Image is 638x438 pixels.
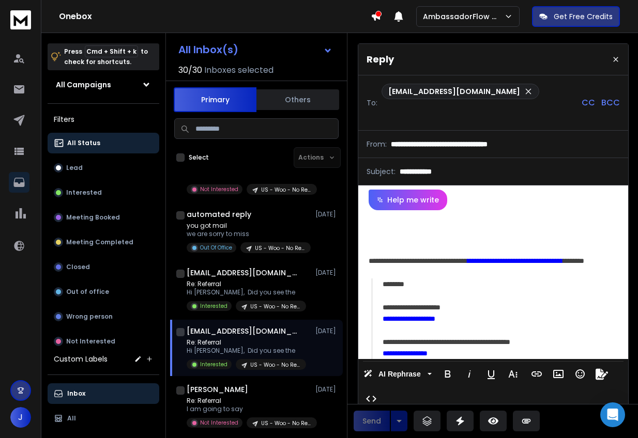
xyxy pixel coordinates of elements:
[187,288,306,296] p: Hi [PERSON_NAME], Did you see the
[187,405,311,413] p: I am going to say
[48,383,159,404] button: Inbox
[315,210,339,218] p: [DATE]
[204,64,274,76] h3: Inboxes selected
[367,166,396,177] p: Subject:
[438,364,458,384] button: Bold (⌘B)
[600,402,625,427] div: Open Intercom Messenger
[315,327,339,335] p: [DATE]
[66,238,133,246] p: Meeting Completed
[178,44,238,55] h1: All Inbox(s)
[187,230,311,238] p: we are sorry to miss
[367,98,377,108] p: To:
[527,364,546,384] button: Insert Link (⌘K)
[554,11,613,22] p: Get Free Credits
[187,326,300,336] h1: [EMAIL_ADDRESS][DOMAIN_NAME]
[460,364,479,384] button: Italic (⌘I)
[250,303,300,310] p: US - Woo - No Ref - CMO + Founders
[66,164,83,172] p: Lead
[255,244,305,252] p: US - Woo - No Ref - CMO + Founders
[361,388,381,409] button: Code View
[48,74,159,95] button: All Campaigns
[10,407,31,428] button: J
[48,331,159,352] button: Not Interested
[48,133,159,153] button: All Status
[187,209,251,220] h1: automated reply
[189,153,209,162] label: Select
[256,88,339,111] button: Others
[66,312,113,321] p: Wrong person
[187,347,306,355] p: Hi [PERSON_NAME], Did you see the
[56,80,111,90] h1: All Campaigns
[187,280,306,288] p: Re: Referral
[54,354,108,364] h3: Custom Labels
[582,97,595,109] p: CC
[601,97,620,109] p: BCC
[187,384,248,395] h1: [PERSON_NAME]
[66,189,102,197] p: Interested
[388,86,520,97] p: [EMAIL_ADDRESS][DOMAIN_NAME]
[592,364,612,384] button: Signature
[261,186,311,194] p: US - Woo - No Ref - CMO + Founders
[67,139,100,147] p: All Status
[187,268,300,278] h1: [EMAIL_ADDRESS][DOMAIN_NAME]
[200,361,227,368] p: Interested
[187,222,311,230] p: you got mail
[187,338,306,347] p: Re: Referral
[481,364,501,384] button: Underline (⌘U)
[67,389,85,398] p: Inbox
[549,364,568,384] button: Insert Image (⌘P)
[361,364,434,384] button: AI Rephrase
[10,10,31,29] img: logo
[261,419,311,427] p: US - Woo - No Ref - CMO + Founders
[48,408,159,429] button: All
[170,39,341,60] button: All Inbox(s)
[85,45,138,57] span: Cmd + Shift + k
[48,112,159,127] h3: Filters
[66,337,115,346] p: Not Interested
[367,139,387,149] p: From:
[67,414,76,423] p: All
[48,182,159,203] button: Interested
[200,185,238,193] p: Not Interested
[315,385,339,394] p: [DATE]
[48,158,159,178] button: Lead
[200,244,232,252] p: Out Of Office
[376,370,423,379] span: AI Rephrase
[532,6,620,27] button: Get Free Credits
[200,302,227,310] p: Interested
[367,52,394,67] p: Reply
[48,281,159,302] button: Out of office
[64,46,148,67] p: Press to check for shortcuts.
[503,364,523,384] button: More Text
[48,207,159,228] button: Meeting Booked
[369,190,447,210] button: Help me write
[48,257,159,277] button: Closed
[423,11,504,22] p: AmbassadorFlow Sales
[178,64,202,76] span: 30 / 30
[48,306,159,327] button: Wrong person
[250,361,300,369] p: US - Woo - No Ref - CMO + Founders
[66,288,109,296] p: Out of office
[315,269,339,277] p: [DATE]
[187,397,311,405] p: Re: Referral
[200,419,238,427] p: Not Interested
[66,263,90,271] p: Closed
[48,232,159,253] button: Meeting Completed
[570,364,590,384] button: Emoticons
[66,213,120,222] p: Meeting Booked
[59,10,371,23] h1: Onebox
[174,87,256,112] button: Primary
